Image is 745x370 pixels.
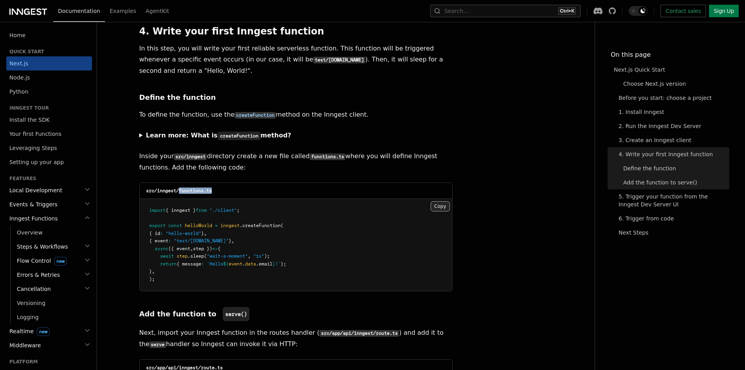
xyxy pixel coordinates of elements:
span: Inngest Functions [6,215,58,222]
a: 5. Trigger your function from the Inngest Dev Server UI [615,190,729,211]
span: new [37,327,50,336]
span: !` [275,261,281,267]
span: await [160,253,174,259]
code: src/app/api/inngest/route.ts [319,330,399,337]
span: data [245,261,256,267]
span: import [149,208,166,213]
span: "./client" [209,208,237,213]
span: Versioning [17,300,45,306]
button: Inngest Functions [6,211,92,226]
span: } [149,269,152,274]
span: = [215,223,218,228]
p: To define the function, use the method on the Inngest client. [139,109,453,121]
span: . [242,261,245,267]
span: Before you start: choose a project [619,94,712,102]
button: Flow Controlnew [14,254,92,268]
span: { inngest } [166,208,196,213]
span: { message [177,261,201,267]
span: 4. Write your first Inngest function [619,150,713,158]
span: event [229,261,242,267]
strong: Learn more: What is method? [146,132,291,139]
span: : [201,261,204,267]
span: Your first Functions [9,131,61,137]
span: "1s" [253,253,264,259]
span: Examples [110,8,136,14]
span: .email [256,261,272,267]
span: const [168,223,182,228]
a: Examples [105,2,141,21]
span: Next Steps [619,229,648,236]
span: Overview [17,229,43,236]
a: Versioning [14,296,92,310]
a: 6. Trigger from code [615,211,729,226]
span: } [229,238,231,244]
a: Next Steps [615,226,729,240]
span: Logging [17,314,39,320]
span: Node.js [9,74,30,81]
span: step }) [193,246,212,251]
span: Cancellation [14,285,51,293]
a: Leveraging Steps [6,141,92,155]
span: Inngest tour [6,105,49,111]
kbd: Ctrl+K [558,7,576,15]
span: async [155,246,168,251]
span: Realtime [6,327,50,335]
a: AgentKit [141,2,174,21]
a: Home [6,28,92,42]
span: { event [149,238,168,244]
a: 4. Write your first Inngest function [615,147,729,161]
span: { [218,246,220,251]
code: createFunction [235,112,276,119]
span: , [248,253,251,259]
button: Realtimenew [6,324,92,338]
span: Next.js Quick Start [614,66,665,74]
span: 3. Create an Inngest client [619,136,691,144]
span: , [152,269,155,274]
h4: On this page [611,50,729,63]
a: Sign Up [709,5,739,17]
span: "test/[DOMAIN_NAME]" [174,238,229,244]
span: .createFunction [240,223,281,228]
span: 2. Run the Inngest Dev Server [619,122,701,130]
span: Quick start [6,49,44,55]
summary: Learn more: What iscreateFunctionmethod? [139,130,453,141]
span: Flow Control [14,257,67,265]
a: Define the function [139,92,216,103]
span: Events & Triggers [6,200,58,208]
a: Next.js Quick Start [611,63,729,77]
span: new [54,257,67,265]
span: Python [9,88,29,95]
a: Logging [14,310,92,324]
button: Steps & Workflows [14,240,92,254]
span: Errors & Retries [14,271,60,279]
span: , [190,246,193,251]
span: Add the function to serve() [623,179,697,186]
span: , [231,238,234,244]
span: export [149,223,166,228]
a: Add the function to serve() [620,175,729,190]
span: ({ event [168,246,190,251]
span: } [201,231,204,236]
a: Choose Next.js version [620,77,729,91]
a: 3. Create an Inngest client [615,133,729,147]
div: Inngest Functions [6,226,92,324]
span: ); [264,253,270,259]
span: 1. Install Inngest [619,108,664,116]
span: ); [149,276,155,282]
a: Before you start: choose a project [615,91,729,105]
a: Python [6,85,92,99]
span: : [160,231,163,236]
code: src/inngest [174,153,207,160]
span: Leveraging Steps [9,145,57,151]
span: `Hello [207,261,223,267]
a: 2. Run the Inngest Dev Server [615,119,729,133]
button: Middleware [6,338,92,352]
span: Home [9,31,25,39]
span: }; [281,261,286,267]
span: Setting up your app [9,159,64,165]
a: Contact sales [660,5,706,17]
span: Middleware [6,341,41,349]
span: return [160,261,177,267]
span: Platform [6,359,38,365]
span: inngest [220,223,240,228]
